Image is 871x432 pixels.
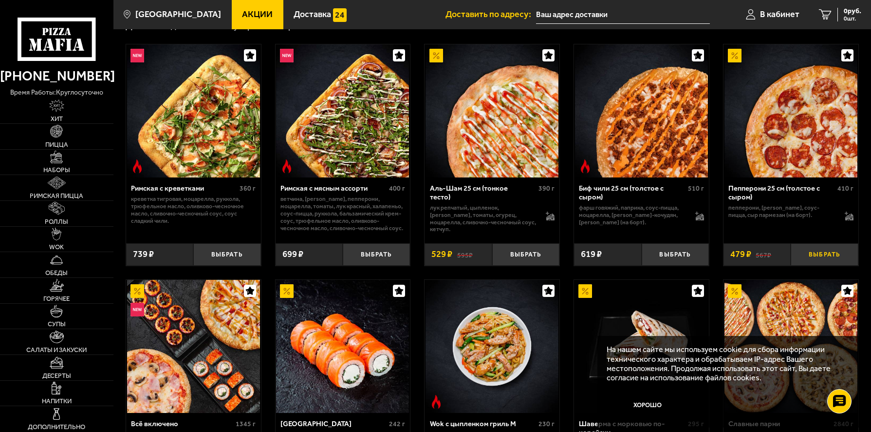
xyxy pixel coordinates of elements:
[343,243,410,266] button: Выбрать
[130,159,144,173] img: Острое блюдо
[131,184,237,193] div: Римская с креветками
[607,392,688,419] button: Хорошо
[126,280,261,413] a: АкционныйНовинкаВсё включено
[578,159,592,173] img: Острое блюдо
[457,250,473,259] s: 595 ₽
[756,250,771,259] s: 567 ₽
[426,44,558,177] img: Аль-Шам 25 см (тонкое тесто)
[240,184,256,193] span: 360 г
[130,49,144,62] img: Новинка
[45,270,68,276] span: Обеды
[760,10,799,19] span: В кабинет
[426,280,558,413] img: Wok с цыпленком гриль M
[425,44,559,177] a: АкционныйАль-Шам 25 см (тонкое тесто)
[430,204,537,234] p: лук репчатый, цыпленок, [PERSON_NAME], томаты, огурец, моцарелла, сливочно-чесночный соус, кетчуп.
[389,420,405,428] span: 242 г
[844,16,861,21] span: 0 шт.
[581,250,602,259] span: 619 ₽
[431,250,452,259] span: 529 ₽
[445,10,536,19] span: Доставить по адресу:
[837,184,853,193] span: 410 г
[728,204,835,219] p: пепперони, [PERSON_NAME], соус-пицца, сыр пармезан (на борт).
[130,284,144,298] img: Акционный
[280,159,294,173] img: Острое блюдо
[389,184,405,193] span: 400 г
[429,49,443,62] img: Акционный
[723,44,858,177] a: АкционныйПепперони 25 см (толстое с сыром)
[126,44,261,177] a: НовинкаОстрое блюдоРимская с креветками
[49,244,64,250] span: WOK
[579,204,686,226] p: фарш говяжий, паприка, соус-пицца, моцарелла, [PERSON_NAME]-кочудян, [PERSON_NAME] (на борт).
[430,184,536,202] div: Аль-Шам 25 см (тонкое тесто)
[193,243,260,266] button: Выбрать
[425,280,559,413] a: Острое блюдоWok с цыпленком гриль M
[26,347,87,353] span: Салаты и закуски
[236,420,256,428] span: 1345 г
[43,167,70,173] span: Наборы
[135,10,221,19] span: [GEOGRAPHIC_DATA]
[48,321,66,327] span: Супы
[51,116,63,122] span: Хит
[574,280,709,413] a: АкционныйШаверма с морковью по-корейски
[642,243,709,266] button: Выбрать
[42,398,72,404] span: Напитки
[791,243,858,266] button: Выбрать
[728,184,834,202] div: Пепперони 25 см (толстое с сыром)
[728,49,741,62] img: Акционный
[575,44,708,177] img: Биф чили 25 см (толстое с сыром)
[276,44,410,177] a: НовинкаОстрое блюдоРимская с мясным ассорти
[276,280,409,413] img: Филадельфия
[45,218,68,225] span: Роллы
[280,196,405,232] p: ветчина, [PERSON_NAME], пепперони, моцарелла, томаты, лук красный, халапеньо, соус-пицца, руккола...
[574,44,709,177] a: Острое блюдоБиф чили 25 см (толстое с сыром)
[575,280,708,413] img: Шаверма с морковью по-корейски
[579,184,685,202] div: Биф чили 25 см (толстое с сыром)
[28,424,85,430] span: Дополнительно
[724,44,857,177] img: Пепперони 25 см (толстое с сыром)
[723,280,858,413] a: АкционныйСлавные парни
[730,250,751,259] span: 479 ₽
[45,141,68,148] span: Пицца
[333,8,347,22] img: 15daf4d41897b9f0e9f617042186c801.svg
[188,20,216,31] a: Меню-
[724,280,857,413] img: Славные парни
[294,10,331,19] span: Доставка
[607,345,844,382] p: На нашем сайте мы используем cookie для сбора информации технического характера и обрабатываем IP...
[578,284,592,298] img: Акционный
[280,49,294,62] img: Новинка
[133,250,154,259] span: 739 ₽
[130,303,144,316] img: Новинка
[280,284,294,298] img: Акционный
[242,10,273,19] span: Акции
[276,44,409,177] img: Римская с мясным ассорти
[43,295,70,302] span: Горячее
[127,280,260,413] img: Всё включено
[538,420,555,428] span: 230 г
[492,243,559,266] button: Выбрать
[728,284,741,298] img: Акционный
[430,420,536,429] div: Wok с цыпленком гриль M
[688,184,704,193] span: 510 г
[429,395,443,409] img: Острое блюдо
[127,44,260,177] img: Римская с креветками
[280,420,387,429] div: [GEOGRAPHIC_DATA]
[538,184,555,193] span: 390 г
[276,280,410,413] a: АкционныйФиладельфия
[280,184,387,193] div: Римская с мясным ассорти
[30,193,83,199] span: Римская пицца
[131,196,256,225] p: креветка тигровая, моцарелла, руккола, трюфельное масло, оливково-чесночное масло, сливочно-чесно...
[844,8,861,15] span: 0 руб.
[42,373,71,379] span: Десерты
[536,6,710,24] input: Ваш адрес доставки
[282,250,303,259] span: 699 ₽
[126,20,186,31] a: Доставка еды-
[131,420,233,429] div: Всё включено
